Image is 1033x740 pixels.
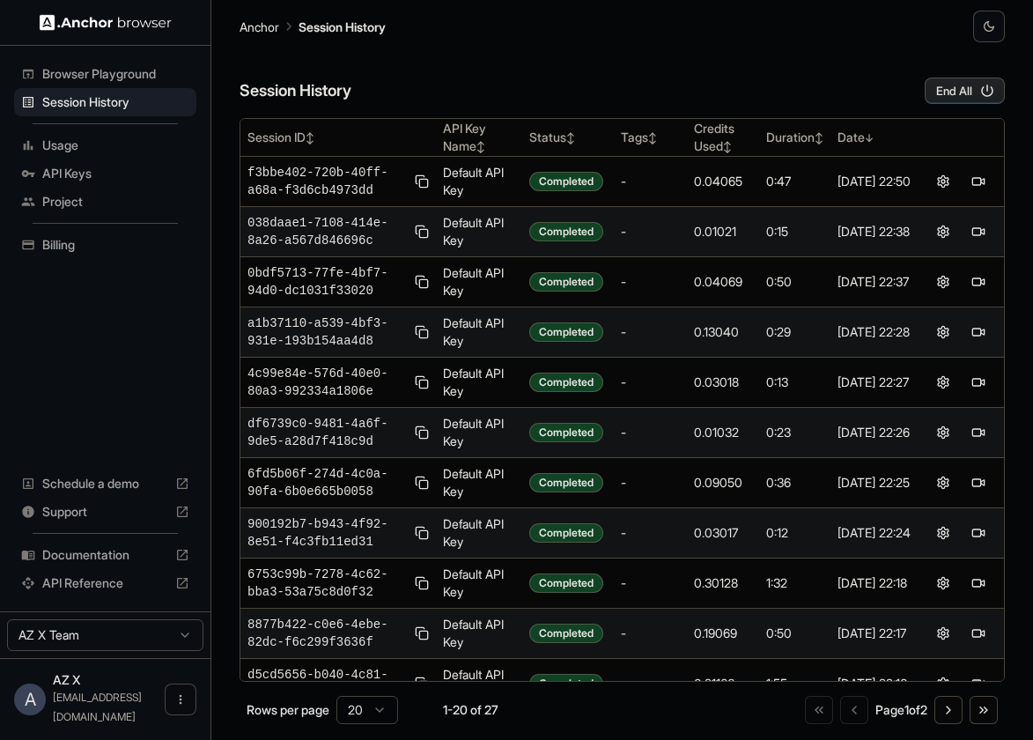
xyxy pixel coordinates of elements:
span: f3bbe402-720b-40ff-a68a-f3d6cb4973dd [247,164,408,199]
span: Schedule a demo [42,475,168,492]
div: Browser Playground [14,60,196,88]
div: 0:29 [766,323,823,341]
div: - [621,273,680,291]
div: [DATE] 22:37 [837,273,911,291]
div: Completed [529,423,603,442]
td: Default API Key [436,207,523,257]
span: Browser Playground [42,65,189,83]
div: 0:13 [766,374,823,391]
span: API Keys [42,165,189,182]
span: ↕ [648,131,657,144]
div: 0.01021 [694,223,751,240]
span: ↕ [566,131,575,144]
div: - [621,524,680,542]
div: [DATE] 22:38 [837,223,911,240]
span: Billing [42,236,189,254]
div: [DATE] 22:50 [837,173,911,190]
div: 0.19069 [694,625,751,642]
div: [DATE] 22:18 [837,574,911,592]
div: Tags [621,129,680,146]
div: - [621,374,680,391]
div: 0.01032 [694,424,751,441]
div: - [621,625,680,642]
span: API Reference [42,574,168,592]
div: A [14,684,46,715]
span: Support [42,503,168,521]
div: 1:55 [766,675,823,692]
span: 4c99e84e-576d-40e0-80a3-992334a1806e [247,365,408,400]
div: - [621,323,680,341]
div: 0.30128 [694,574,751,592]
div: 0:50 [766,625,823,642]
p: Session History [299,18,386,36]
div: API Keys [14,159,196,188]
div: 1-20 of 27 [426,701,514,719]
td: Default API Key [436,458,523,508]
td: Default API Key [436,257,523,307]
div: API Reference [14,569,196,597]
span: ↕ [306,131,314,144]
div: [DATE] 22:24 [837,524,911,542]
div: - [621,474,680,492]
div: Schedule a demo [14,470,196,498]
span: d5cd5656-b040-4c81-9308-06d39866d703 [247,666,408,701]
div: Completed [529,523,603,543]
span: az@osum.com [53,691,142,723]
nav: breadcrumb [240,17,386,36]
div: 0:23 [766,424,823,441]
span: 038daae1-7108-414e-8a26-a567d846696c [247,214,408,249]
div: Completed [529,373,603,392]
td: Default API Key [436,408,523,458]
div: Page 1 of 2 [875,701,927,719]
span: Project [42,193,189,211]
div: Completed [529,272,603,292]
td: Default API Key [436,358,523,408]
div: Completed [529,172,603,191]
div: API Key Name [443,120,516,155]
span: ↕ [815,131,823,144]
div: 0.03017 [694,524,751,542]
div: [DATE] 22:16 [837,675,911,692]
div: 0:50 [766,273,823,291]
td: Default API Key [436,307,523,358]
td: Default API Key [436,609,523,659]
div: Support [14,498,196,526]
div: 0.04065 [694,173,751,190]
div: 0.09050 [694,474,751,492]
div: Completed [529,473,603,492]
div: [DATE] 22:27 [837,374,911,391]
div: Completed [529,222,603,241]
div: - [621,574,680,592]
div: - [621,675,680,692]
div: Completed [529,624,603,643]
span: 0bdf5713-77fe-4bf7-94d0-dc1031f33020 [247,264,408,300]
p: Anchor [240,18,279,36]
div: 0:36 [766,474,823,492]
h6: Session History [240,78,351,104]
td: Default API Key [436,508,523,559]
span: ↕ [723,140,732,153]
div: Project [14,188,196,216]
div: [DATE] 22:28 [837,323,911,341]
div: - [621,223,680,240]
td: Default API Key [436,157,523,207]
span: Session History [42,93,189,111]
img: Anchor Logo [40,14,172,31]
div: - [621,424,680,441]
span: ↓ [865,131,874,144]
span: AZ X [53,672,80,687]
button: Open menu [165,684,196,715]
div: Credits Used [694,120,751,155]
div: Session History [14,88,196,116]
div: - [621,173,680,190]
span: 8877b422-c0e6-4ebe-82dc-f6c299f3636f [247,616,408,651]
div: Billing [14,231,196,259]
div: 0.13040 [694,323,751,341]
div: 0:47 [766,173,823,190]
div: [DATE] 22:17 [837,625,911,642]
div: 0:12 [766,524,823,542]
div: 0.03018 [694,374,751,391]
span: ↕ [476,140,485,153]
button: End All [925,78,1005,104]
div: 0.04069 [694,273,751,291]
